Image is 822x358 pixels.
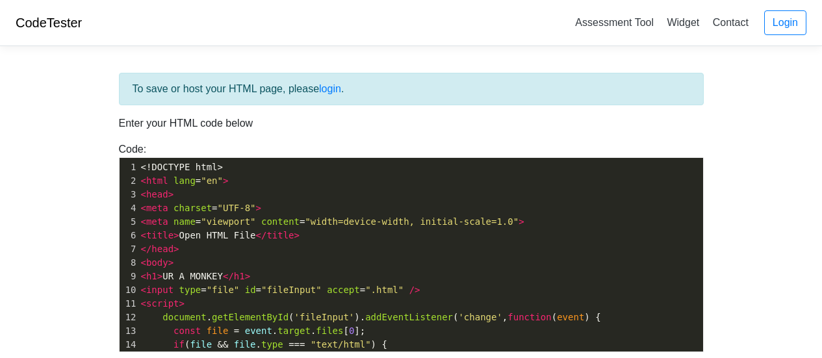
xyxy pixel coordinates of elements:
[173,339,185,350] span: if
[146,298,179,309] span: script
[120,311,138,324] div: 12
[349,326,354,336] span: 0
[168,189,173,199] span: >
[234,326,239,336] span: =
[173,216,196,227] span: name
[151,244,173,254] span: head
[294,312,355,322] span: 'fileInput'
[173,203,212,213] span: charset
[173,230,179,240] span: >
[146,257,168,268] span: body
[162,312,206,322] span: document
[234,271,245,281] span: h1
[168,257,173,268] span: >
[234,339,256,350] span: file
[141,285,146,295] span: <
[120,283,138,297] div: 10
[146,175,168,186] span: html
[173,175,196,186] span: lang
[141,216,146,227] span: <
[146,271,157,281] span: h1
[146,189,168,199] span: head
[223,175,228,186] span: >
[141,285,420,295] span: = = =
[245,271,250,281] span: >
[519,216,524,227] span: >
[141,216,524,227] span: = =
[141,312,601,322] span: . ( ). ( , ( ) {
[245,326,272,336] span: event
[311,339,371,350] span: "text/html"
[289,339,305,350] span: ===
[141,257,146,268] span: <
[507,312,551,322] span: function
[141,339,387,350] span: ( . ) {
[120,242,138,256] div: 7
[190,339,212,350] span: file
[266,230,294,240] span: title
[570,12,659,33] a: Assessment Tool
[764,10,806,35] a: Login
[141,298,146,309] span: <
[141,203,146,213] span: <
[120,174,138,188] div: 2
[173,244,179,254] span: >
[708,12,754,33] a: Contact
[261,339,283,350] span: type
[141,175,146,186] span: <
[661,12,704,33] a: Widget
[146,203,168,213] span: meta
[146,285,173,295] span: input
[179,285,201,295] span: type
[141,326,366,336] span: . . [ ];
[223,271,234,281] span: </
[458,312,502,322] span: 'change'
[141,271,251,281] span: UR A MONKEY
[16,16,82,30] a: CodeTester
[141,244,152,254] span: </
[218,203,256,213] span: "UTF-8"
[557,312,584,322] span: event
[146,216,168,227] span: meta
[294,230,300,240] span: >
[179,298,185,309] span: >
[120,229,138,242] div: 6
[120,160,138,174] div: 1
[120,215,138,229] div: 5
[120,201,138,215] div: 4
[141,189,146,199] span: <
[141,271,146,281] span: <
[173,326,201,336] span: const
[120,188,138,201] div: 3
[327,285,360,295] span: accept
[109,142,713,352] div: Code:
[120,256,138,270] div: 8
[319,83,341,94] a: login
[120,297,138,311] div: 11
[409,285,420,295] span: />
[141,203,262,213] span: =
[141,230,146,240] span: <
[120,270,138,283] div: 9
[305,216,519,227] span: "width=device-width, initial-scale=1.0"
[207,285,240,295] span: "file"
[245,285,256,295] span: id
[212,312,289,322] span: getElementById
[261,216,300,227] span: content
[201,216,255,227] span: "viewport"
[141,162,223,172] span: <!DOCTYPE html>
[146,230,173,240] span: title
[141,230,300,240] span: Open HTML File
[120,338,138,352] div: 14
[365,312,453,322] span: addEventListener
[316,326,343,336] span: files
[218,339,229,350] span: &&
[261,285,322,295] span: "fileInput"
[157,271,162,281] span: >
[256,203,261,213] span: >
[119,73,704,105] div: To save or host your HTML page, please .
[141,175,229,186] span: =
[365,285,404,295] span: ".html"
[201,175,223,186] span: "en"
[256,230,267,240] span: </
